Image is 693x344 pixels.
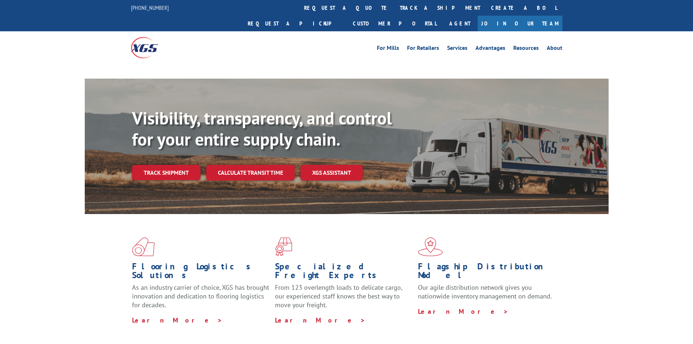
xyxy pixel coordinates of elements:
a: Calculate transit time [206,165,295,181]
h1: Flooring Logistics Solutions [132,262,270,283]
h1: Flagship Distribution Model [418,262,555,283]
img: xgs-icon-focused-on-flooring-red [275,237,292,256]
a: Advantages [475,45,505,53]
span: As an industry carrier of choice, XGS has brought innovation and dedication to flooring logistics... [132,283,269,309]
a: Learn More > [275,316,366,324]
a: Learn More > [418,307,509,316]
a: For Retailers [407,45,439,53]
a: Customer Portal [347,16,442,31]
a: XGS ASSISTANT [300,165,363,181]
a: Services [447,45,467,53]
a: Resources [513,45,539,53]
span: Our agile distribution network gives you nationwide inventory management on demand. [418,283,552,300]
a: Agent [442,16,478,31]
b: Visibility, transparency, and control for your entire supply chain. [132,107,392,150]
a: For Mills [377,45,399,53]
a: [PHONE_NUMBER] [131,4,169,11]
a: Request a pickup [242,16,347,31]
h1: Specialized Freight Experts [275,262,413,283]
p: From 123 overlength loads to delicate cargo, our experienced staff knows the best way to move you... [275,283,413,316]
a: About [547,45,562,53]
img: xgs-icon-total-supply-chain-intelligence-red [132,237,155,256]
a: Join Our Team [478,16,562,31]
a: Learn More > [132,316,223,324]
a: Track shipment [132,165,200,180]
img: xgs-icon-flagship-distribution-model-red [418,237,443,256]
